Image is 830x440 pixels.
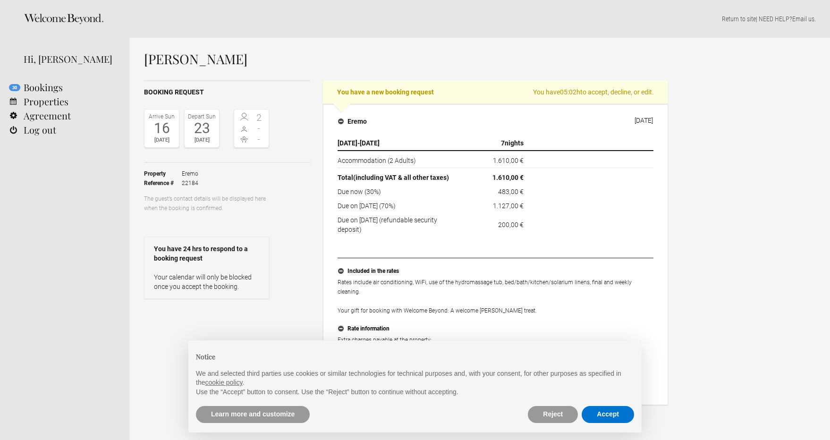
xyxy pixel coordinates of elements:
span: 7 [501,139,505,147]
th: nights [464,136,527,151]
span: You have to accept, decline, or edit. [533,87,654,97]
flynt-currency: 483,00 € [498,188,524,195]
p: Use the “Accept” button to consent. Use the “Reject” button to continue without accepting. [196,388,634,397]
span: - [252,124,267,133]
th: - [338,136,464,151]
h1: [PERSON_NAME] [144,52,668,66]
span: - [252,135,267,144]
th: Total [338,168,464,185]
div: 23 [187,121,217,135]
strong: Property [144,169,182,178]
button: Reject [528,406,578,423]
a: Return to site [722,15,756,23]
p: Your calendar will only be blocked once you accept the booking. [154,272,259,291]
span: 2 [252,113,267,122]
flynt-notification-badge: 30 [9,84,20,91]
div: [DATE] [187,135,217,145]
p: Rates include air conditioning, WiFi, use of the hydromassage tub, bed/bath/kitchen/solarium line... [338,278,653,315]
p: The guest’s contact details will be displayed here when the booking is confirmed. [144,194,269,213]
h2: You have a new booking request [323,80,668,104]
td: Due now (30%) [338,185,464,199]
h4: Eremo [338,117,367,126]
div: 16 [147,121,177,135]
div: Arrive Sun [147,112,177,121]
a: Email us [792,15,814,23]
flynt-currency: 1.610,00 € [493,157,524,164]
td: Due on [DATE] (70%) [338,199,464,213]
button: Accept [582,406,634,423]
flynt-currency: 1.610,00 € [492,174,524,181]
p: | NEED HELP? . [144,14,816,24]
flynt-countdown: 05:02h [560,88,580,96]
button: Included in the rates [338,265,653,278]
div: Hi, [PERSON_NAME] [24,52,116,66]
button: Learn more and customize [196,406,310,423]
strong: You have 24 hrs to respond to a booking request [154,244,259,263]
button: Rate information [338,323,653,335]
div: [DATE] [635,117,653,124]
h2: Notice [196,352,634,362]
span: [DATE] [338,139,357,147]
div: [DATE] [147,135,177,145]
span: 22184 [182,178,198,188]
td: Due on [DATE] (refundable security deposit) [338,213,464,234]
h2: Booking request [144,87,310,97]
strong: Reference # [144,178,182,188]
flynt-currency: 1.127,00 € [493,202,524,210]
div: Depart Sun [187,112,217,121]
a: cookie policy - link opens in a new tab [205,379,242,386]
p: We and selected third parties use cookies or similar technologies for technical purposes and, wit... [196,369,634,388]
button: Eremo [DATE] [330,111,661,131]
flynt-currency: 200,00 € [498,221,524,228]
span: [DATE] [360,139,380,147]
span: Eremo [182,169,198,178]
td: Accommodation (2 Adults) [338,151,464,168]
span: (including VAT & all other taxes) [353,174,449,181]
